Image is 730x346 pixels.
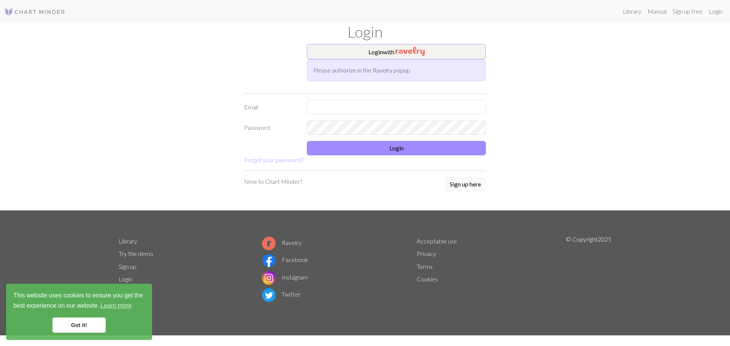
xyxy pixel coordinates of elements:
[99,300,133,311] a: learn more about cookies
[5,7,65,16] img: Logo
[240,100,302,114] label: Email
[307,44,486,59] button: Loginwith
[417,263,433,270] a: Terms
[262,256,308,263] a: Facebook
[262,237,276,250] img: Ravelry logo
[114,23,616,41] h1: Login
[417,250,436,257] a: Privacy
[119,263,136,270] a: Sign up
[262,273,308,281] a: Instagram
[262,239,302,246] a: Ravelry
[395,47,425,56] img: Ravelry
[244,177,302,186] p: New to Chart Minder?
[52,318,106,333] a: dismiss cookie message
[307,59,486,81] div: Please authorize in the Ravelry popup
[119,237,137,245] a: Library
[119,250,153,257] a: Try the demo
[706,4,725,19] a: Login
[262,254,276,267] img: Facebook logo
[417,275,438,283] a: Cookies
[6,284,152,340] div: cookieconsent
[307,141,486,155] button: Login
[262,271,276,285] img: Instagram logo
[644,4,670,19] a: Manual
[244,156,303,163] a: Forgot your password?
[566,235,611,311] p: © Copyright 2025
[262,291,301,298] a: Twitter
[445,177,486,191] button: Sign up here
[670,4,706,19] a: Sign up free
[417,237,457,245] a: Acceptable use
[262,288,276,302] img: Twitter logo
[620,4,644,19] a: Library
[119,275,132,283] a: Login
[13,291,145,311] span: This website uses cookies to ensure you get the best experience on our website.
[240,120,302,135] label: Password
